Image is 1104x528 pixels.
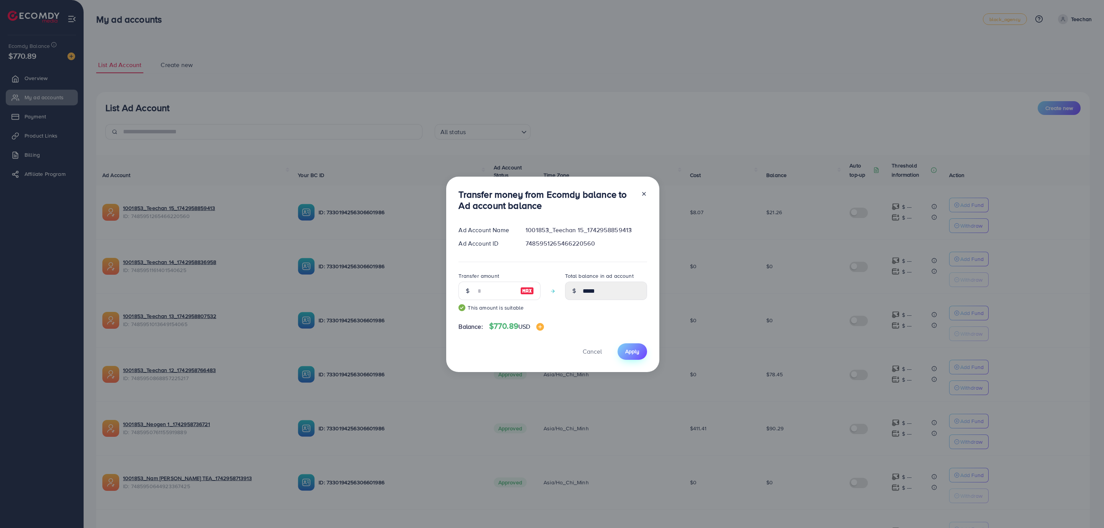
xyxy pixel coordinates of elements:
h4: $770.89 [489,321,544,331]
h3: Transfer money from Ecomdy balance to Ad account balance [458,189,635,211]
iframe: Chat [1071,494,1098,522]
div: Ad Account ID [452,239,519,248]
label: Total balance in ad account [565,272,633,280]
img: guide [458,304,465,311]
span: Cancel [583,347,602,356]
button: Apply [618,343,647,360]
span: Balance: [458,322,483,331]
span: USD [518,322,530,331]
div: Ad Account Name [452,226,519,234]
div: 1001853_Teechan 15_1742958859413 [519,226,653,234]
img: image [520,286,534,295]
small: This amount is suitable [458,304,540,312]
button: Cancel [573,343,611,360]
label: Transfer amount [458,272,499,280]
div: 7485951265466220560 [519,239,653,248]
img: image [536,323,544,331]
span: Apply [625,348,639,355]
